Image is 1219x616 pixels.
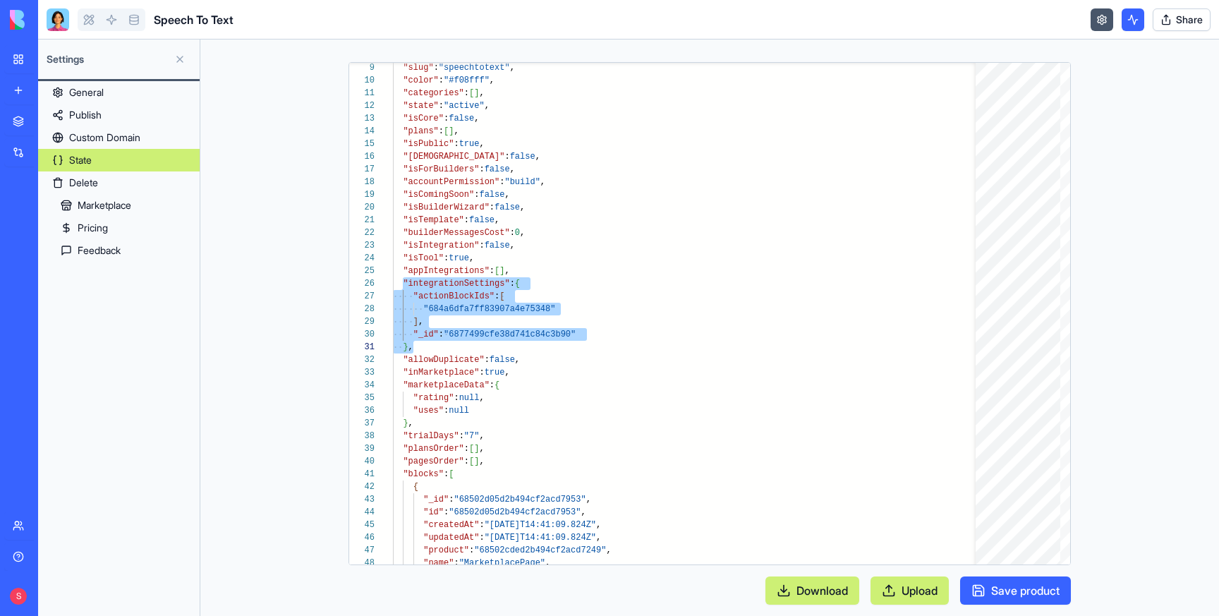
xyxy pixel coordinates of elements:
span: "68502cded2b494cf2acd7249" [474,545,606,555]
div: 25 [349,265,375,277]
span: : [490,266,495,276]
span: : [479,520,484,530]
span: , [479,431,484,441]
span: [ [499,291,504,301]
span: Settings [47,52,169,66]
span: "builderMessagesCost" [403,228,509,238]
span: true [449,253,469,263]
span: : [449,495,454,505]
span: : [464,457,469,466]
div: 42 [349,481,375,493]
span: true [485,368,505,378]
span: [ [495,266,499,276]
span: false [469,215,495,225]
span: , [510,63,515,73]
span: : [464,215,469,225]
div: 22 [349,227,375,239]
span: "MarketplacePage" [459,558,545,568]
span: , [520,203,525,212]
span: { [495,380,499,390]
div: 34 [349,379,375,392]
span: , [408,418,413,428]
span: : [479,533,484,543]
span: "categories" [403,88,463,98]
span: , [596,533,601,543]
span: , [581,507,586,517]
span: "createdAt" [423,520,479,530]
span: : [434,63,439,73]
div: 20 [349,201,375,214]
span: , [479,457,484,466]
span: S [10,588,27,605]
div: 41 [349,468,375,481]
span: "plans" [403,126,438,136]
span: "isIntegration" [403,241,479,250]
span: , [469,253,474,263]
span: false [495,203,520,212]
span: : [459,431,464,441]
span: [ [444,126,449,136]
span: "active" [444,101,485,111]
span: , [606,545,611,555]
span: "_id" [413,330,439,339]
a: Marketplace [38,194,200,217]
span: : [454,558,459,568]
span: "id" [423,507,444,517]
span: ] [413,317,418,327]
span: null [449,406,469,416]
span: "684a6dfa7ff83907a4e75348" [423,304,555,314]
span: "isBuilderWizard" [403,203,489,212]
span: : [444,406,449,416]
span: : [504,152,509,162]
span: "isTemplate" [403,215,463,225]
div: 30 [349,328,375,341]
span: } [403,342,408,352]
div: 12 [349,99,375,112]
div: 47 [349,544,375,557]
div: 21 [349,214,375,227]
span: : [469,545,474,555]
a: Custom Domain [38,126,200,149]
span: : [499,177,504,187]
img: logo [10,10,97,30]
span: : [485,355,490,365]
span: false [485,241,510,250]
span: "color" [403,76,438,85]
span: "[DATE]T14:41:09.824Z" [485,520,596,530]
span: true [459,139,480,149]
span: "pagesOrder" [403,457,463,466]
span: , [520,228,525,238]
span: "68502d05d2b494cf2acd7953" [449,507,581,517]
span: : [439,330,444,339]
span: "7" [464,431,480,441]
span: "accountPermission" [403,177,499,187]
span: "state" [403,101,438,111]
div: 15 [349,138,375,150]
span: , [490,76,495,85]
span: "build" [504,177,540,187]
span: , [495,215,499,225]
span: , [535,152,540,162]
span: "slug" [403,63,433,73]
span: false [510,152,535,162]
span: "trialDays" [403,431,459,441]
div: 14 [349,125,375,138]
span: , [515,355,520,365]
div: 17 [349,163,375,176]
span: , [510,164,515,174]
span: , [586,495,591,505]
span: , [545,558,550,568]
div: 46 [349,531,375,544]
span: "isCore" [403,114,444,123]
span: "6877499cfe38d741c84c3b90" [444,330,576,339]
div: 37 [349,417,375,430]
div: 31 [349,341,375,354]
span: , [479,139,484,149]
div: 32 [349,354,375,366]
span: "isPublic" [403,139,454,149]
div: 18 [349,176,375,188]
span: : [464,444,469,454]
span: : [474,190,479,200]
span: "#f08fff" [444,76,490,85]
span: : [495,291,499,301]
